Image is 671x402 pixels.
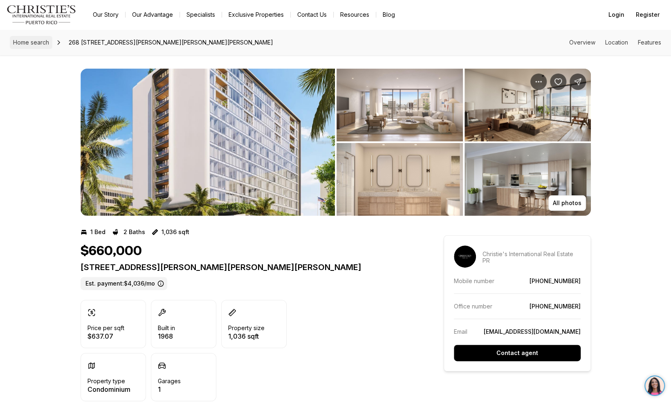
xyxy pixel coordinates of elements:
[337,69,463,141] button: View image gallery
[81,277,167,290] label: Est. payment: $4,036/mo
[337,69,591,216] li: 2 of 3
[86,9,125,20] a: Our Story
[484,328,581,335] a: [EMAIL_ADDRESS][DOMAIN_NAME]
[550,74,566,90] button: Save Property: 268 AVENIDA JUAN PONCE DE LEON #1607
[465,69,591,141] button: View image gallery
[334,9,376,20] a: Resources
[454,303,492,310] p: Office number
[376,9,402,20] a: Blog
[123,229,145,235] p: 2 Baths
[496,350,538,356] p: Contact agent
[13,39,49,46] span: Home search
[465,143,591,216] button: View image gallery
[158,333,175,339] p: 1968
[81,243,142,259] h1: $660,000
[88,325,124,331] p: Price per sqft
[454,277,494,284] p: Mobile number
[228,333,265,339] p: 1,036 sqft
[570,74,586,90] button: Share Property: 268 AVENIDA JUAN PONCE DE LEON #1607
[530,303,581,310] a: [PHONE_NUMBER]
[162,229,189,235] p: 1,036 sqft
[158,325,175,331] p: Built in
[482,251,581,264] p: Christie's International Real Estate PR
[90,229,105,235] p: 1 Bed
[605,39,628,46] a: Skip to: Location
[604,7,629,23] button: Login
[81,69,335,216] li: 1 of 3
[337,143,463,216] button: View image gallery
[126,9,180,20] a: Our Advantage
[65,36,276,49] span: 268 [STREET_ADDRESS][PERSON_NAME][PERSON_NAME][PERSON_NAME]
[454,345,581,361] button: Contact agent
[454,328,467,335] p: Email
[530,74,547,90] button: Property options
[228,325,265,331] p: Property size
[81,262,414,272] p: [STREET_ADDRESS][PERSON_NAME][PERSON_NAME][PERSON_NAME]
[608,11,624,18] span: Login
[7,5,76,25] img: logo
[158,378,181,384] p: Garages
[569,39,661,46] nav: Page section menu
[112,226,145,239] button: 2 Baths
[88,386,130,393] p: Condominium
[180,9,222,20] a: Specialists
[158,386,181,393] p: 1
[10,36,52,49] a: Home search
[638,39,661,46] a: Skip to: Features
[291,9,333,20] button: Contact Us
[222,9,290,20] a: Exclusive Properties
[5,5,24,24] img: be3d4b55-7850-4bcb-9297-a2f9cd376e78.png
[88,333,124,339] p: $637.07
[631,7,664,23] button: Register
[88,378,125,384] p: Property type
[81,69,591,216] div: Listing Photos
[81,69,335,216] button: View image gallery
[530,277,581,284] a: [PHONE_NUMBER]
[569,39,595,46] a: Skip to: Overview
[553,200,581,206] p: All photos
[636,11,660,18] span: Register
[548,195,586,211] button: All photos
